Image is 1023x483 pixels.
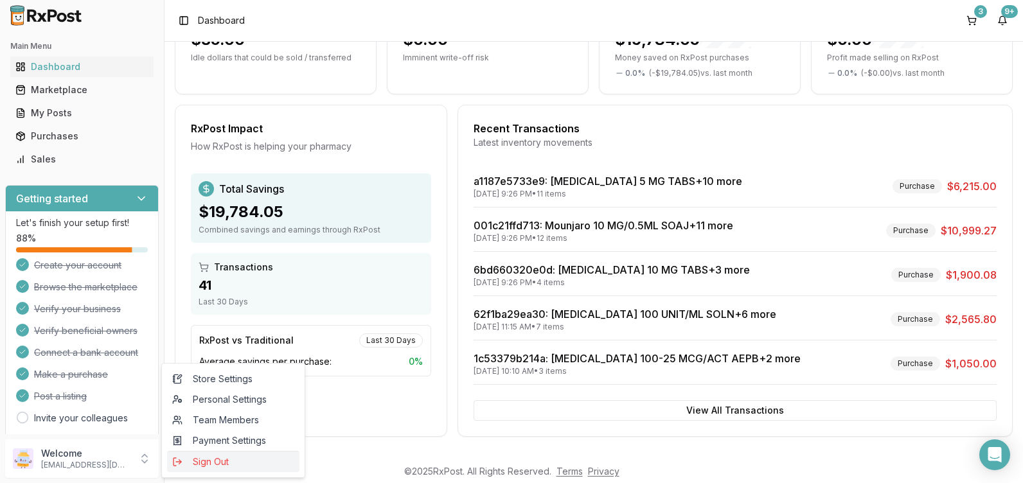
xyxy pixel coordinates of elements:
button: Marketplace [5,80,159,100]
span: 0.0 % [625,68,645,78]
div: Purchase [886,224,936,238]
img: RxPost Logo [5,5,87,26]
div: 9+ [1001,5,1018,18]
div: [DATE] 10:10 AM • 3 items [474,366,801,376]
button: Purchases [5,126,159,146]
div: Purchases [15,130,148,143]
span: Payment Settings [172,434,294,447]
div: Purchase [891,356,940,371]
a: Privacy [588,466,619,477]
div: 41 [199,276,423,294]
p: Profit made selling on RxPost [827,53,997,63]
div: Purchase [891,268,941,282]
p: Money saved on RxPost purchases [615,53,785,63]
div: [DATE] 9:26 PM • 4 items [474,277,750,288]
div: My Posts [15,107,148,119]
a: Terms [556,466,583,477]
span: Sign Out [172,455,294,468]
span: Browse the marketplace [34,281,138,294]
h2: Main Menu [10,41,154,51]
div: Latest inventory movements [474,136,997,149]
h3: Getting started [16,191,88,206]
div: $19,784.05 [199,202,423,222]
a: My Posts [10,101,154,125]
div: RxPost Impact [191,121,431,136]
div: Combined savings and earnings through RxPost [199,225,423,235]
button: My Posts [5,103,159,123]
span: Transactions [214,261,273,274]
a: Personal Settings [167,389,299,410]
button: 3 [961,10,982,31]
p: [EMAIL_ADDRESS][DOMAIN_NAME] [41,460,130,470]
span: $10,999.27 [941,223,997,238]
a: Sales [10,148,154,171]
a: 6bd660320e0d: [MEDICAL_DATA] 10 MG TABS+3 more [474,263,750,276]
span: Average savings per purchase: [199,355,332,368]
span: $6,215.00 [947,179,997,194]
div: [DATE] 9:26 PM • 11 items [474,189,742,199]
a: Payment Settings [167,430,299,451]
span: Store Settings [172,373,294,385]
span: Verify beneficial owners [34,324,138,337]
a: Invite your colleagues [34,412,128,425]
div: RxPost vs Traditional [199,334,294,347]
a: 001c21ffd713: Mounjaro 10 MG/0.5ML SOAJ+11 more [474,219,733,232]
a: Dashboard [10,55,154,78]
a: Purchases [10,125,154,148]
div: Purchase [893,179,942,193]
span: ( - $19,784.05 ) vs. last month [649,68,752,78]
img: User avatar [13,448,33,469]
span: Post a listing [34,390,87,403]
nav: breadcrumb [198,14,245,27]
button: Sales [5,149,159,170]
span: $1,900.08 [946,267,997,283]
span: Create your account [34,259,121,272]
div: Marketplace [15,83,148,96]
a: 1c53379b214a: [MEDICAL_DATA] 100-25 MCG/ACT AEPB+2 more [474,352,801,365]
span: Verify your business [34,303,121,315]
span: Total Savings [219,181,284,197]
div: [DATE] 9:26 PM • 12 items [474,233,733,243]
span: Make a purchase [34,368,108,381]
div: Open Intercom Messenger [979,439,1010,470]
div: How RxPost is helping your pharmacy [191,140,431,153]
button: 9+ [992,10,1013,31]
p: Let's finish your setup first! [16,216,148,229]
button: Sign Out [167,451,299,472]
div: Last 30 Days [359,333,423,347]
span: Connect a bank account [34,346,138,359]
span: $1,050.00 [945,356,997,371]
div: Purchase [891,312,940,326]
span: 0 % [409,355,423,368]
span: 0.0 % [837,68,857,78]
span: 88 % [16,232,36,245]
div: Dashboard [15,60,148,73]
span: Team Members [172,414,294,426]
div: 3 [974,5,987,18]
a: 62f1ba29ea30: [MEDICAL_DATA] 100 UNIT/ML SOLN+6 more [474,308,776,321]
div: Last 30 Days [199,297,423,307]
p: Welcome [41,447,130,460]
div: Recent Transactions [474,121,997,136]
button: View All Transactions [474,400,997,421]
span: $2,565.80 [945,312,997,327]
button: Dashboard [5,57,159,77]
p: Idle dollars that could be sold / transferred [191,53,360,63]
div: Sales [15,153,148,166]
div: [DATE] 11:15 AM • 7 items [474,322,776,332]
span: ( - $0.00 ) vs. last month [861,68,945,78]
a: Marketplace [10,78,154,101]
span: Personal Settings [172,393,294,406]
span: Dashboard [198,14,245,27]
a: a1187e5733e9: [MEDICAL_DATA] 5 MG TABS+10 more [474,175,742,188]
a: Store Settings [167,369,299,389]
a: Team Members [167,410,299,430]
p: Imminent write-off risk [403,53,573,63]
